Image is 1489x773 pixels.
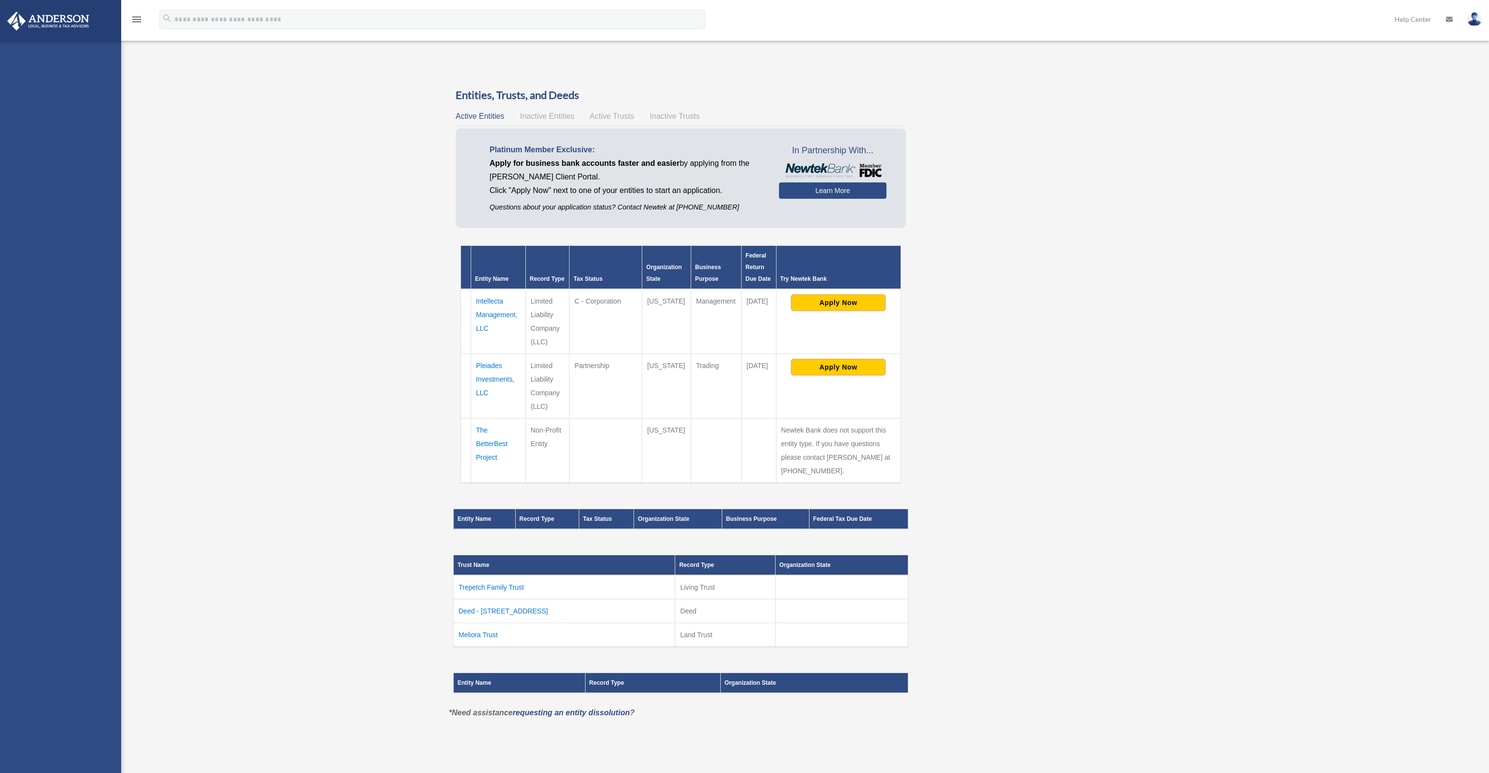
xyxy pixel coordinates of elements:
[490,143,764,157] p: Platinum Member Exclusive:
[742,354,776,419] td: [DATE]
[525,419,570,483] td: Non-Profit Entity
[691,246,742,290] th: Business Purpose
[471,246,526,290] th: Entity Name
[456,112,504,120] span: Active Entities
[525,246,570,290] th: Record Type
[742,246,776,290] th: Federal Return Due Date
[675,599,775,623] td: Deed
[650,112,700,120] span: Inactive Trusts
[515,509,579,530] th: Record Type
[779,182,886,199] a: Learn More
[675,575,775,599] td: Living Trust
[471,419,526,483] td: The BetterBest Project
[490,201,764,213] p: Questions about your application status? Contact Newtek at [PHONE_NUMBER]
[780,273,897,285] div: Try Newtek Bank
[454,575,675,599] td: Trepetch Family Trust
[490,184,764,197] p: Click "Apply Now" next to one of your entities to start an application.
[585,673,720,693] th: Record Type
[590,112,634,120] span: Active Trusts
[449,709,634,717] em: *Need assistance ?
[1467,12,1482,26] img: User Pic
[776,419,901,483] td: Newtek Bank does not support this entity type. If you have questions please contact [PERSON_NAME]...
[634,509,722,530] th: Organization State
[525,354,570,419] td: Limited Liability Company (LLC)
[471,354,526,419] td: Pleiades Investments, LLC
[456,88,906,103] h3: Entities, Trusts, and Deeds
[791,359,886,375] button: Apply Now
[809,509,908,530] th: Federal Tax Due Date
[570,289,642,354] td: C - Corporation
[454,623,675,647] td: Meliora Trust
[570,354,642,419] td: Partnership
[454,673,586,693] th: Entity Name
[454,599,675,623] td: Deed - [STREET_ADDRESS]
[525,289,570,354] td: Limited Liability Company (LLC)
[691,354,742,419] td: Trading
[675,623,775,647] td: Land Trust
[691,289,742,354] td: Management
[4,12,92,31] img: Anderson Advisors Platinum Portal
[722,509,809,530] th: Business Purpose
[642,354,691,419] td: [US_STATE]
[131,14,143,25] i: menu
[642,419,691,483] td: [US_STATE]
[513,709,630,717] a: requesting an entity dissolution
[490,157,764,184] p: by applying from the [PERSON_NAME] Client Portal.
[791,294,886,311] button: Apply Now
[784,163,881,178] img: NewtekBankLogoSM.png
[471,289,526,354] td: Intellecta Management, LLC
[579,509,634,530] th: Tax Status
[779,143,886,159] span: In Partnership With...
[454,509,516,530] th: Entity Name
[131,17,143,25] a: menu
[775,555,908,576] th: Organization State
[642,246,691,290] th: Organization State
[454,555,675,576] th: Trust Name
[520,112,574,120] span: Inactive Entities
[720,673,908,693] th: Organization State
[675,555,775,576] th: Record Type
[162,13,173,24] i: search
[642,289,691,354] td: [US_STATE]
[570,246,642,290] th: Tax Status
[742,289,776,354] td: [DATE]
[490,159,680,167] span: Apply for business bank accounts faster and easier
